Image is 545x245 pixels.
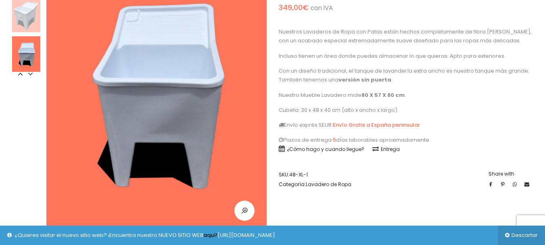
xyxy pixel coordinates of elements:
a: Envío exprés SEUR: [279,121,333,129]
a: Lavadero de Ropa [306,181,351,188]
a: Descartar [498,226,545,245]
a: ¿Cómo hago y cuando llegue? [279,146,364,153]
span: € [303,2,309,13]
p: Incluso tienen un área donde puedes almacenar lo que quieras. Apto para exteriores. [279,52,533,61]
a: días laborables aproximadamente. [336,136,430,144]
p: Nuestro Mueble Lavadero mide . [279,91,533,100]
img: 11-Lavadero-de-Ropa-con-Patas-Extralargo-con-puerta-de-fibra-de-vidrio-espana-180x225.jpg [12,36,40,72]
p: Cubeta: 30 x 48 x 40 cm (alto x ancho x largo). [279,106,533,115]
p: Nuestros Lavaderos de Ropa con Patas están hechos completamente de fibra [PERSON_NAME], con un ac... [279,27,533,46]
a: aquí! [203,231,217,239]
a: 5 [333,136,336,144]
span: Categoría: [279,180,351,189]
strong: 80 X 57 X 80 cm [361,91,405,99]
small: con IVA [311,4,333,12]
p: Con un diseño tradicional, el tanque de lavandería extra ancho es nuestro tanque más grande. Tamb... [279,67,533,85]
a: Envío Gratis a España peninsular [333,121,420,129]
bdi: 349,00 [279,2,309,13]
label: Share with [489,170,533,178]
span: 48-XL-1 [289,171,308,178]
a: Plazos de entrega: [279,136,333,144]
span: SKU: [279,170,351,180]
a: versión sin puerta [338,76,391,84]
a: Entrega [372,146,400,153]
